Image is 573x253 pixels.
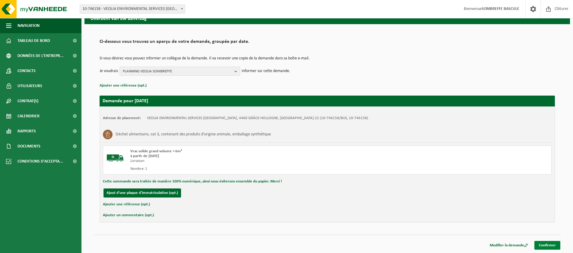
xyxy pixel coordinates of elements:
a: Confirmer [534,241,560,250]
span: Navigation [18,18,40,33]
strong: à partir de [DATE] [130,154,159,158]
p: Si vous désirez vous pouvez informer un collègue de la demande. Il va recevoir une copie de la de... [100,56,555,61]
a: Modifier la demande [485,241,533,250]
span: Contacts [18,63,36,78]
span: Données de l'entrepr... [18,48,64,63]
span: Tableau de bord [18,33,50,48]
div: Nombre: 1 [130,166,352,171]
span: Documents [18,139,40,154]
button: Ajout d'une plaque d'immatriculation (opt.) [103,188,181,198]
div: Livraison [130,159,352,163]
span: PLANNING VEOLIA SOMBREFFE [123,67,232,76]
span: 10-746158 - VEOLIA ENVIRONMENTAL SERVICES WALLONIE - GRÂCE-HOLLOGNE [80,5,185,13]
span: Vrac solide grand volume > 6m³ [130,149,182,153]
span: Utilisateurs [18,78,42,93]
h3: Déchet alimentaire, cat 3, contenant des produits d'origine animale, emballage synthétique [116,130,271,139]
span: Calendrier [18,109,40,124]
strong: Demande pour [DATE] [103,99,148,103]
button: PLANNING VEOLIA SOMBREFFE [119,67,240,76]
h2: Ci-dessous vous trouvez un aperçu de votre demande, groupée par date. [100,39,555,47]
strong: Adresse de placement: [103,116,141,120]
span: 10-746158 - VEOLIA ENVIRONMENTAL SERVICES WALLONIE - GRÂCE-HOLLOGNE [80,5,185,14]
p: Je voudrais [100,67,118,76]
button: Cette commande sera traitée de manière 100% numérique, ainsi nous éviterons ensemble du papier. M... [103,178,282,185]
img: BL-SO-LV.png [106,149,124,167]
span: Conditions d'accepta... [18,154,63,169]
button: Ajouter une référence (opt.) [103,201,150,208]
button: Ajouter un commentaire (opt.) [103,211,154,219]
span: Contrat(s) [18,93,38,109]
td: VEOLIA ENVIRONMENTAL SERVICES [GEOGRAPHIC_DATA], 4460 GRÂCE-HOLLOGNE, [GEOGRAPHIC_DATA] 22 (10-74... [147,116,368,121]
button: Ajouter une référence (opt.) [100,82,147,90]
strong: SOMBREFFE BASCULE [482,7,519,11]
span: Rapports [18,124,36,139]
p: informer sur cette demande. [242,67,290,76]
